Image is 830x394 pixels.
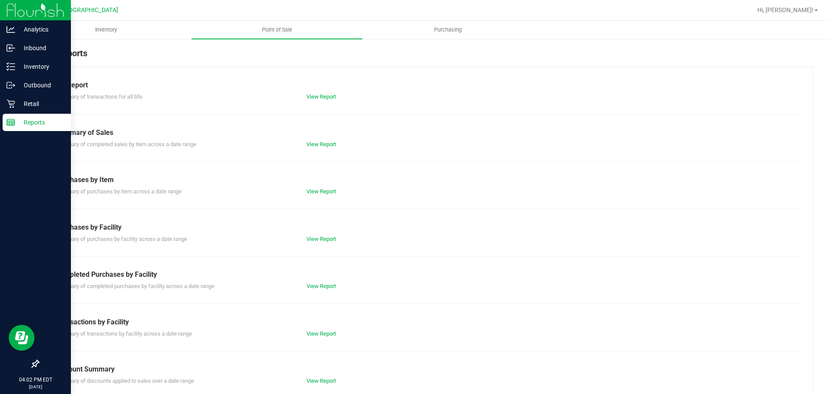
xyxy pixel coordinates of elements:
[6,44,15,52] inline-svg: Inbound
[56,236,187,242] span: Summary of purchases by facility across a date range
[306,378,336,384] a: View Report
[56,175,795,185] div: Purchases by Item
[56,80,795,90] div: Till Report
[56,188,182,195] span: Summary of purchases by item across a date range
[56,269,795,280] div: Completed Purchases by Facility
[306,188,336,195] a: View Report
[306,141,336,147] a: View Report
[4,376,67,384] p: 04:02 PM EDT
[56,330,192,337] span: Summary of transactions by facility across a date range
[306,330,336,337] a: View Report
[9,325,35,351] iframe: Resource center
[56,364,795,375] div: Discount Summary
[56,222,795,233] div: Purchases by Facility
[6,62,15,71] inline-svg: Inventory
[56,378,194,384] span: Summary of discounts applied to sales over a date range
[15,99,67,109] p: Retail
[6,99,15,108] inline-svg: Retail
[15,117,67,128] p: Reports
[59,6,118,14] span: [GEOGRAPHIC_DATA]
[422,26,473,34] span: Purchasing
[21,21,192,39] a: Inventory
[757,6,814,13] span: Hi, [PERSON_NAME]!
[56,93,143,100] span: Summary of transactions for all tills
[83,26,129,34] span: Inventory
[250,26,304,34] span: Point of Sale
[362,21,533,39] a: Purchasing
[56,283,214,289] span: Summary of completed purchases by facility across a date range
[38,47,813,67] div: POS Reports
[15,24,67,35] p: Analytics
[6,118,15,127] inline-svg: Reports
[56,317,795,327] div: Transactions by Facility
[6,81,15,90] inline-svg: Outbound
[56,141,196,147] span: Summary of completed sales by item across a date range
[15,80,67,90] p: Outbound
[15,43,67,53] p: Inbound
[306,93,336,100] a: View Report
[15,61,67,72] p: Inventory
[56,128,795,138] div: Summary of Sales
[306,283,336,289] a: View Report
[306,236,336,242] a: View Report
[6,25,15,34] inline-svg: Analytics
[192,21,362,39] a: Point of Sale
[4,384,67,390] p: [DATE]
